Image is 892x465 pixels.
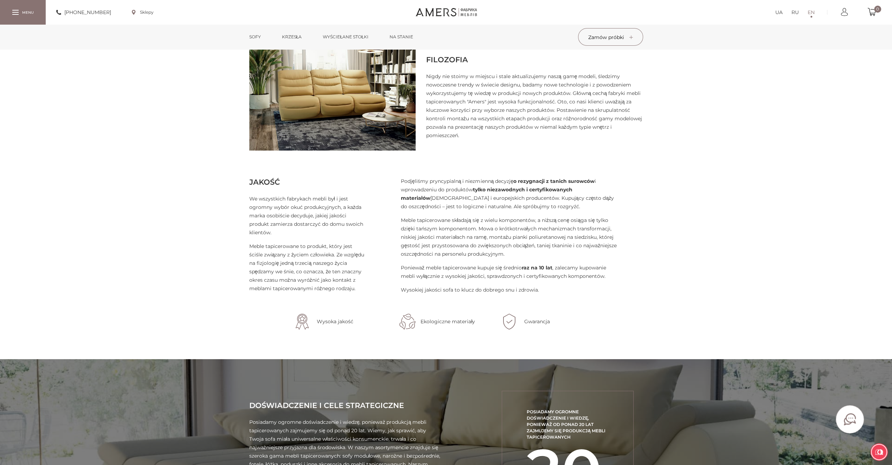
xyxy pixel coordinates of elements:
p: Ekologiczne materiały [421,317,493,326]
p: Nigdy nie stoimy w miejscu i stale aktualizujemy naszą gamę modeli, śledzimy nowoczesne trendy w ... [426,72,643,140]
p: Wysokiej jakości sofa to klucz do dobrego snu i zdrowia. [401,286,618,294]
b: o rezygnacji z tanich surowców [513,178,595,184]
p: Posiadamy ogromne doświadczenie i wiedzę, ponieważ od ponad 20 lat zajmujemy się produkcją mebli ... [527,409,609,440]
a: Na stanie [384,25,418,49]
p: Meble tapicerowane to produkt, który jest ściśle związany z życiem człowieka. Ze względu na fizjo... [249,242,365,293]
b: raz na 10 lat [522,265,552,271]
p: Ponieważ meble tapicerowane kupuje się średnio , zalecamy kupowanie mebli wyłącznie z wysokiej ja... [401,263,618,280]
p: Wysoka jakość [317,317,389,326]
span: 0 [874,6,881,13]
a: EN [808,8,815,17]
p: We wszystkich fabrykach mebli był i jest ogromny wybór okuć produkcyjnych, a każda marka osobiści... [249,195,365,237]
a: [PHONE_NUMBER] [56,8,111,17]
a: Sklepy [132,9,154,15]
p: Podjęliśmy pryncypialną i niezmienną decyzję i wprowadzeniu do produktów [DEMOGRAPHIC_DATA] i eur... [401,177,618,211]
a: Sofy [244,25,266,49]
font: Zamów próbki [588,34,624,40]
a: Wyściełane stołki [317,25,373,49]
h2: JAKOŚĆ [249,177,365,187]
p: Gwarancja [524,317,596,326]
a: RU [791,8,799,17]
p: Meble tapicerowane składają się z wielu komponentów, a niższą cenę osiąga się tylko dzięki tańszy... [401,216,618,258]
a: Krzesła [277,25,307,49]
b: tylko niezawodnych i certyfikowanych materiałów [401,186,572,201]
button: Zamów próbki [578,28,643,46]
h2: FILOZOFIA [426,55,643,65]
a: UA [775,8,783,17]
h2: DOŚWIADCZENIE I CELE STRATEGICZNE [249,400,441,411]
